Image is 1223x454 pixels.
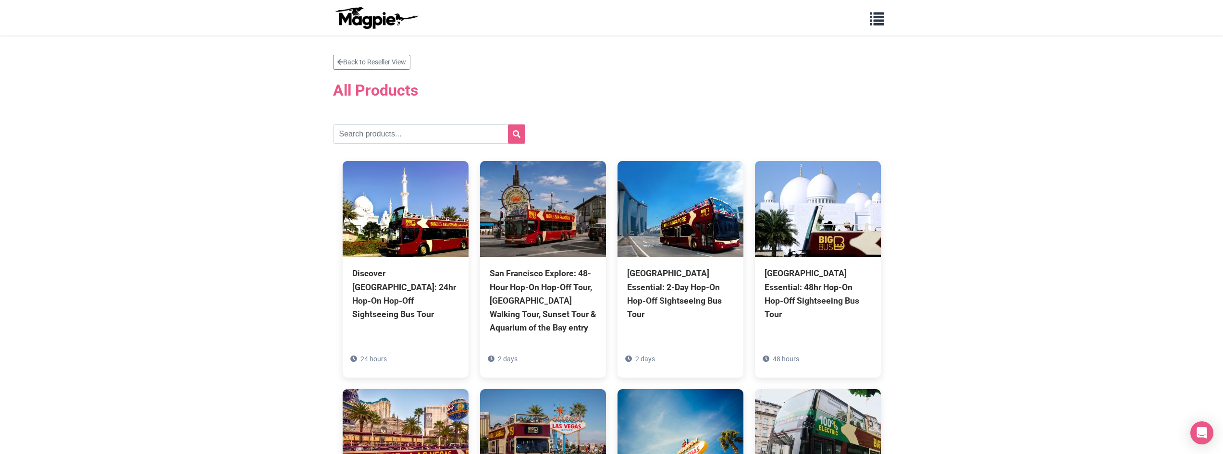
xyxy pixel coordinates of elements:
[490,267,596,334] div: San Francisco Explore: 48-Hour Hop-On Hop-Off Tour, [GEOGRAPHIC_DATA] Walking Tour, Sunset Tour &...
[755,161,881,364] a: [GEOGRAPHIC_DATA] Essential: 48hr Hop-On Hop-Off Sightseeing Bus Tour 48 hours
[360,355,387,363] span: 24 hours
[333,55,410,70] a: Back to Reseller View
[333,6,420,29] img: logo-ab69f6fb50320c5b225c76a69d11143b.png
[755,161,881,257] img: Abu Dhabi Essential: 48hr Hop-On Hop-Off Sightseeing Bus Tour
[343,161,469,257] img: Discover Abu Dhabi: 24hr Hop-On Hop-Off Sightseeing Bus Tour
[480,161,606,378] a: San Francisco Explore: 48-Hour Hop-On Hop-Off Tour, [GEOGRAPHIC_DATA] Walking Tour, Sunset Tour &...
[498,355,518,363] span: 2 days
[765,267,871,321] div: [GEOGRAPHIC_DATA] Essential: 48hr Hop-On Hop-Off Sightseeing Bus Tour
[333,124,525,144] input: Search products...
[1190,421,1213,444] div: Open Intercom Messenger
[627,267,734,321] div: [GEOGRAPHIC_DATA] Essential: 2-Day Hop-On Hop-Off Sightseeing Bus Tour
[635,355,655,363] span: 2 days
[343,161,469,364] a: Discover [GEOGRAPHIC_DATA]: 24hr Hop-On Hop-Off Sightseeing Bus Tour 24 hours
[618,161,743,257] img: Singapore Essential: 2-Day Hop-On Hop-Off Sightseeing Bus Tour
[333,75,890,105] h2: All Products
[352,267,459,321] div: Discover [GEOGRAPHIC_DATA]: 24hr Hop-On Hop-Off Sightseeing Bus Tour
[618,161,743,364] a: [GEOGRAPHIC_DATA] Essential: 2-Day Hop-On Hop-Off Sightseeing Bus Tour 2 days
[480,161,606,257] img: San Francisco Explore: 48-Hour Hop-On Hop-Off Tour, Chinatown Walking Tour, Sunset Tour & Aquariu...
[773,355,799,363] span: 48 hours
